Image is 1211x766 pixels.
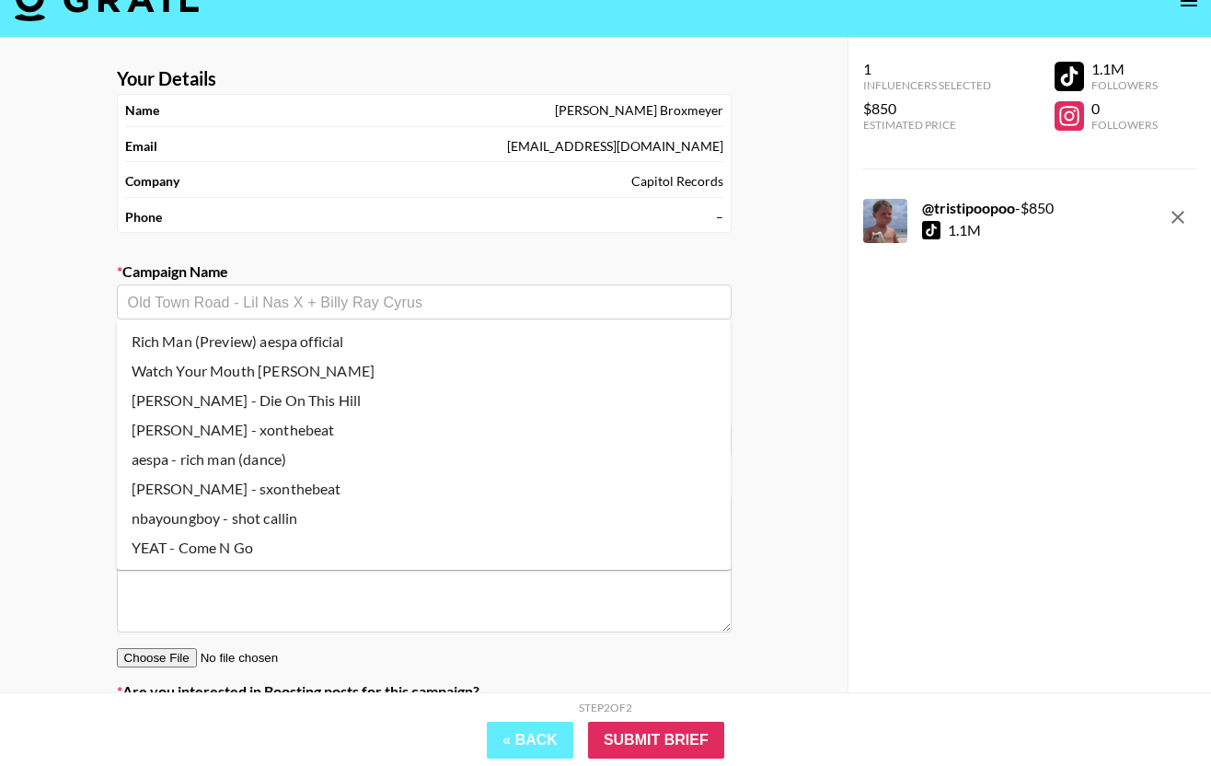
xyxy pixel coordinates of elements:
label: Are you interested in Boosting posts for this campaign? [117,682,732,701]
li: aespa - rich man (dance) [117,445,732,474]
strong: Company [125,173,179,190]
div: Capitol Records [631,173,723,190]
div: $850 [863,99,991,118]
div: - $ 850 [922,199,1054,217]
div: Step 2 of 2 [579,701,632,714]
button: « Back [487,722,573,759]
div: Followers [1091,118,1158,132]
li: [PERSON_NAME] - xonthebeat [117,415,732,445]
div: 1.1M [948,221,981,239]
li: Watch Your Mouth [PERSON_NAME] [117,356,732,386]
strong: Name [125,102,159,119]
li: [PERSON_NAME] - sxonthebeat [117,474,732,504]
li: Rich Man (Preview) aespa official [117,327,732,356]
button: remove [1159,199,1196,236]
div: Estimated Price [863,118,991,132]
input: Old Town Road - Lil Nas X + Billy Ray Cyrus [128,292,721,313]
li: YEAT - Come N Go [117,533,732,563]
div: [PERSON_NAME] Broxmeyer [555,102,723,119]
label: Campaign Name [117,262,732,281]
div: – [716,209,723,226]
li: [PERSON_NAME] - Die On This Hill [117,386,732,415]
div: Followers [1091,78,1158,92]
iframe: Drift Widget Chat Controller [1119,674,1189,744]
div: 0 [1091,99,1158,118]
div: 1 [863,60,991,78]
strong: Email [125,138,157,155]
input: Submit Brief [588,722,724,759]
strong: Phone [125,209,162,226]
strong: Your Details [117,67,216,90]
div: 1.1M [1091,60,1158,78]
li: nbayoungboy - shot callin [117,504,732,533]
div: Influencers Selected [863,78,991,92]
div: [EMAIL_ADDRESS][DOMAIN_NAME] [507,138,723,155]
strong: @ tristipoopoo [922,199,1015,216]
